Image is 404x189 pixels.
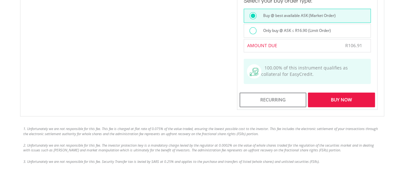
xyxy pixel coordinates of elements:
span: R106.91 [345,42,362,48]
label: Only buy @ ASK ≤ R16.90 (Limit Order) [259,27,331,34]
div: Recurring [240,92,306,107]
li: 1. Unfortunately we are not responsible for this fee. This fee is charged at flat rate of 0.075% ... [23,126,381,136]
label: Buy @ best available ASK (Market Order) [259,12,336,19]
span: AMOUNT DUE [247,42,277,48]
li: 2. Unfortunately we are not responsible for this fee. The investor protection levy is a mandatory... [23,142,381,152]
span: 100.00% of this instrument qualifies as collateral for EasyCredit. [261,65,348,77]
div: Buy Now [308,92,375,107]
img: collateral-qualifying-green.svg [250,68,258,76]
li: 3. Unfortunately we are not responsible for this fee. Security Transfer tax is levied by SARS at ... [23,159,381,164]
